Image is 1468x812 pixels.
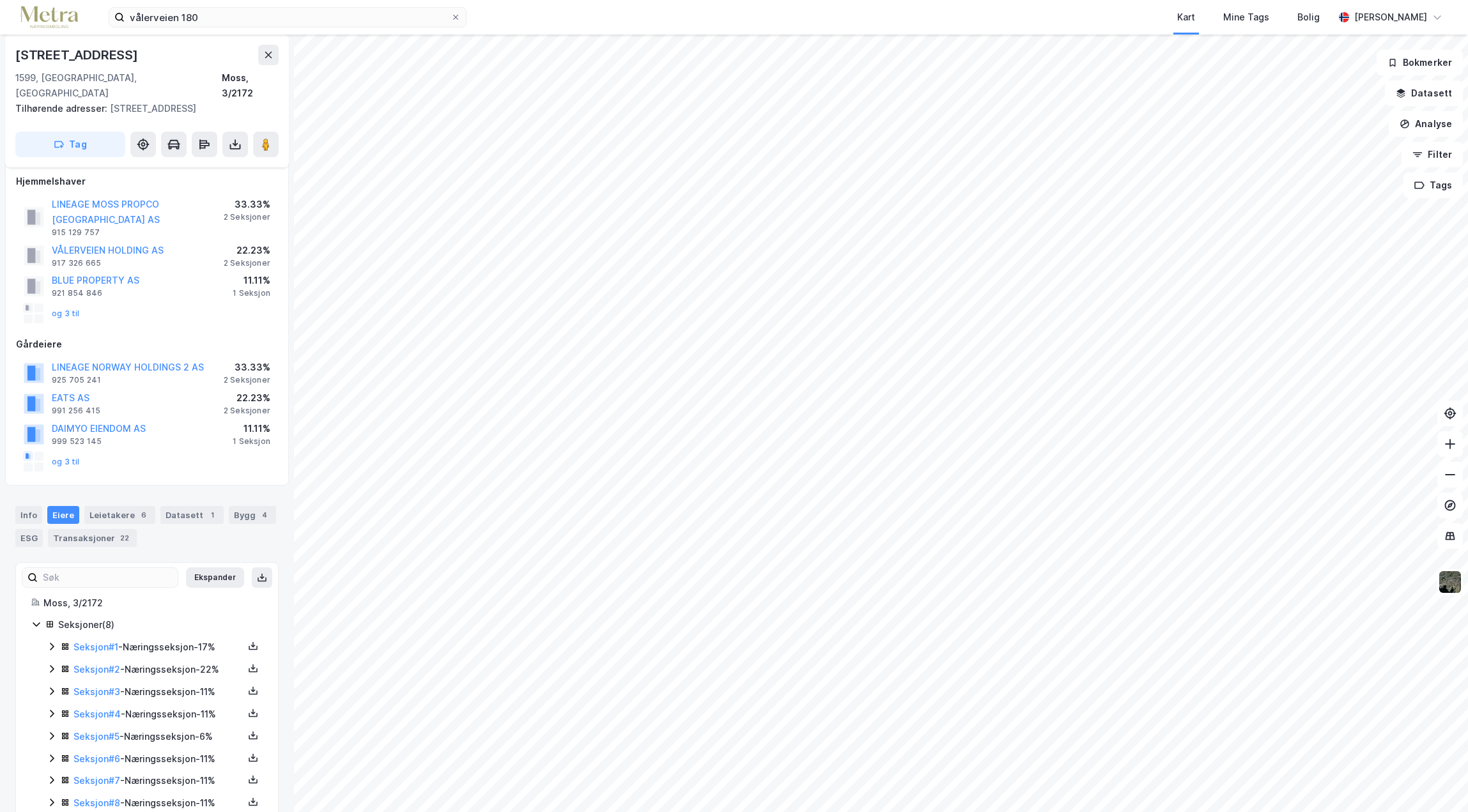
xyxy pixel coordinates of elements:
div: Datasett [160,506,224,524]
img: metra-logo.256734c3b2bbffee19d4.png [20,6,78,29]
div: 22.23% [224,243,270,258]
div: Kontrollprogram for chat [1404,751,1468,812]
div: 2 Seksjoner [224,212,270,222]
div: 915 129 757 [52,227,100,238]
a: Seksjon#4 [73,709,121,719]
img: 9k= [1438,570,1462,594]
div: - Næringsseksjon - 11% [73,684,243,700]
div: 917 326 665 [52,258,101,268]
a: Seksjon#1 [73,641,118,652]
div: Gårdeiere [16,337,278,352]
button: Filter [1402,142,1463,167]
div: 921 854 846 [52,288,102,298]
button: Datasett [1385,80,1463,106]
div: Bygg [229,506,276,524]
div: - Næringsseksjon - 22% [73,662,243,677]
div: 991 256 415 [52,406,100,416]
div: 999 523 145 [52,436,102,447]
div: 33.33% [224,197,270,212]
button: Analyse [1389,111,1463,137]
div: 2 Seksjoner [224,258,270,268]
div: 22.23% [224,390,270,406]
div: - Næringsseksjon - 11% [73,773,243,788]
div: Leietakere [84,506,155,524]
div: 4 [258,509,271,521]
div: Moss, 3/2172 [43,595,263,611]
div: 11.11% [233,421,270,436]
a: Seksjon#2 [73,664,120,675]
div: Kart [1177,10,1195,25]
div: Seksjoner ( 8 ) [58,617,263,632]
div: 2 Seksjoner [224,406,270,416]
div: Bolig [1297,10,1320,25]
div: 1 Seksjon [233,436,270,447]
div: - Næringsseksjon - 11% [73,795,243,811]
a: Seksjon#3 [73,686,120,697]
div: [STREET_ADDRESS] [15,45,141,65]
button: Bokmerker [1377,50,1463,75]
span: Tilhørende adresser: [15,103,110,114]
div: Eiere [47,506,79,524]
div: 33.33% [224,360,270,375]
div: Transaksjoner [48,529,137,547]
input: Søk på adresse, matrikkel, gårdeiere, leietakere eller personer [125,8,451,27]
div: 22 [118,532,132,544]
div: 11.11% [233,273,270,288]
a: Seksjon#7 [73,775,120,786]
div: - Næringsseksjon - 6% [73,729,243,744]
a: Seksjon#6 [73,753,120,764]
div: - Næringsseksjon - 11% [73,751,243,767]
div: 1 Seksjon [233,288,270,298]
div: Info [15,506,42,524]
div: Moss, 3/2172 [222,70,279,101]
div: - Næringsseksjon - 11% [73,707,243,722]
iframe: Chat Widget [1404,751,1468,812]
div: Hjemmelshaver [16,174,278,189]
a: Seksjon#5 [73,731,120,742]
button: Tag [15,132,125,157]
div: [PERSON_NAME] [1354,10,1427,25]
div: 1599, [GEOGRAPHIC_DATA], [GEOGRAPHIC_DATA] [15,70,222,101]
div: [STREET_ADDRESS] [15,101,268,116]
div: 1 [206,509,219,521]
div: 2 Seksjoner [224,375,270,385]
div: 6 [137,509,150,521]
button: Ekspander [186,567,244,588]
div: - Næringsseksjon - 17% [73,640,243,655]
div: ESG [15,529,43,547]
a: Seksjon#8 [73,797,120,808]
button: Tags [1403,172,1463,198]
input: Søk [38,568,178,587]
div: 925 705 241 [52,375,101,385]
div: Mine Tags [1223,10,1269,25]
